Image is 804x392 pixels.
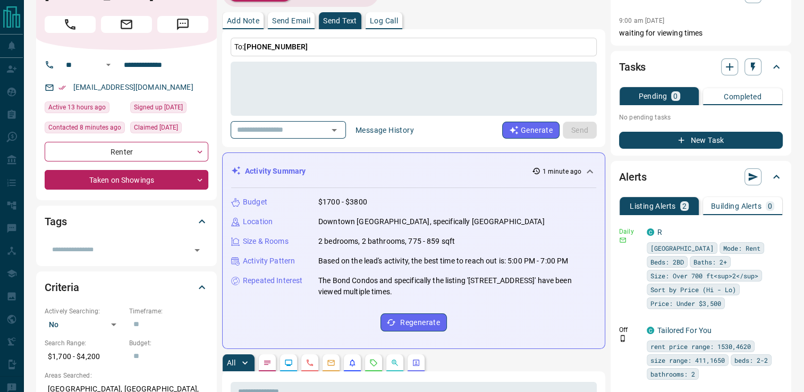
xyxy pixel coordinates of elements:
div: Criteria [45,275,208,300]
p: 2 bedrooms, 2 bathrooms, 775 - 859 sqft [318,236,455,247]
p: Building Alerts [711,202,761,210]
h2: Tasks [619,58,646,75]
svg: Agent Actions [412,359,420,367]
span: beds: 2-2 [734,355,768,365]
svg: Lead Browsing Activity [284,359,293,367]
p: All [227,359,235,367]
p: Downtown [GEOGRAPHIC_DATA], specifically [GEOGRAPHIC_DATA] [318,216,545,227]
svg: Notes [263,359,272,367]
p: The Bond Condos and specifically the listing '[STREET_ADDRESS]' have been viewed multiple times. [318,275,596,297]
p: Repeated Interest [243,275,302,286]
div: Renter [45,142,208,161]
div: Sat Aug 16 2025 [45,101,125,116]
div: condos.ca [647,327,654,334]
p: No pending tasks [619,109,783,125]
div: Tue Jul 08 2025 [130,122,208,137]
p: $1,700 - $4,200 [45,348,124,365]
span: Beds: 2BD [650,257,684,267]
span: size range: 411,1650 [650,355,725,365]
p: 9:00 am [DATE] [619,17,664,24]
p: Add Note [227,17,259,24]
p: Daily [619,227,640,236]
div: Tasks [619,54,783,80]
span: Signed up [DATE] [134,102,183,113]
button: Open [327,123,342,138]
p: Actively Searching: [45,306,124,316]
button: New Task [619,132,783,149]
div: Alerts [619,164,783,190]
p: Areas Searched: [45,371,208,380]
span: Baths: 2+ [693,257,727,267]
svg: Emails [327,359,335,367]
button: Regenerate [380,313,447,331]
p: 1 minute ago [543,167,581,176]
p: $1700 - $3800 [318,197,367,208]
p: Activity Pattern [243,255,295,267]
p: To: [231,38,597,56]
span: Price: Under $3,500 [650,298,721,309]
svg: Opportunities [391,359,399,367]
p: Off [619,325,640,335]
p: Location [243,216,273,227]
button: Open [102,58,115,71]
svg: Email [619,236,627,244]
span: Claimed [DATE] [134,122,178,133]
span: Sort by Price (Hi - Lo) [650,284,736,295]
div: Taken on Showings [45,170,208,190]
p: Activity Summary [245,166,306,177]
button: Generate [502,122,560,139]
span: Message [157,16,208,33]
span: Active 13 hours ago [48,102,106,113]
span: Contacted 8 minutes ago [48,122,121,133]
span: [GEOGRAPHIC_DATA] [650,243,714,253]
p: Send Text [323,17,357,24]
h2: Criteria [45,279,79,296]
a: [EMAIL_ADDRESS][DOMAIN_NAME] [73,83,193,91]
p: 2 [682,202,687,210]
p: Size & Rooms [243,236,289,247]
span: rent price range: 1530,4620 [650,341,751,352]
h2: Tags [45,213,66,230]
div: Activity Summary1 minute ago [231,161,596,181]
svg: Push Notification Only [619,335,627,342]
svg: Listing Alerts [348,359,357,367]
a: R [657,228,662,236]
div: Sun Aug 17 2025 [45,122,125,137]
span: [PHONE_NUMBER] [244,42,308,51]
p: Pending [638,92,667,100]
p: Based on the lead's activity, the best time to reach out is: 5:00 PM - 7:00 PM [318,255,568,267]
p: Budget: [129,338,208,348]
p: Completed [724,93,761,100]
div: No [45,316,124,333]
span: Mode: Rent [723,243,760,253]
svg: Requests [369,359,378,367]
svg: Calls [306,359,314,367]
p: Send Email [272,17,310,24]
p: Listing Alerts [630,202,676,210]
p: 0 [768,202,772,210]
p: 0 [673,92,678,100]
p: Log Call [370,17,398,24]
span: bathrooms: 2 [650,369,695,379]
p: Timeframe: [129,306,208,316]
a: Tailored For You [657,326,712,335]
span: Call [45,16,96,33]
p: Budget [243,197,267,208]
p: waiting for viewing times [619,28,783,39]
button: Open [190,243,205,258]
h2: Alerts [619,168,647,185]
div: Mon Jul 07 2025 [130,101,208,116]
svg: Email Verified [58,84,66,91]
span: Size: Over 700 ft<sup>2</sup> [650,270,758,281]
span: Email [101,16,152,33]
div: condos.ca [647,228,654,236]
div: Tags [45,209,208,234]
p: Search Range: [45,338,124,348]
button: Message History [349,122,420,139]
